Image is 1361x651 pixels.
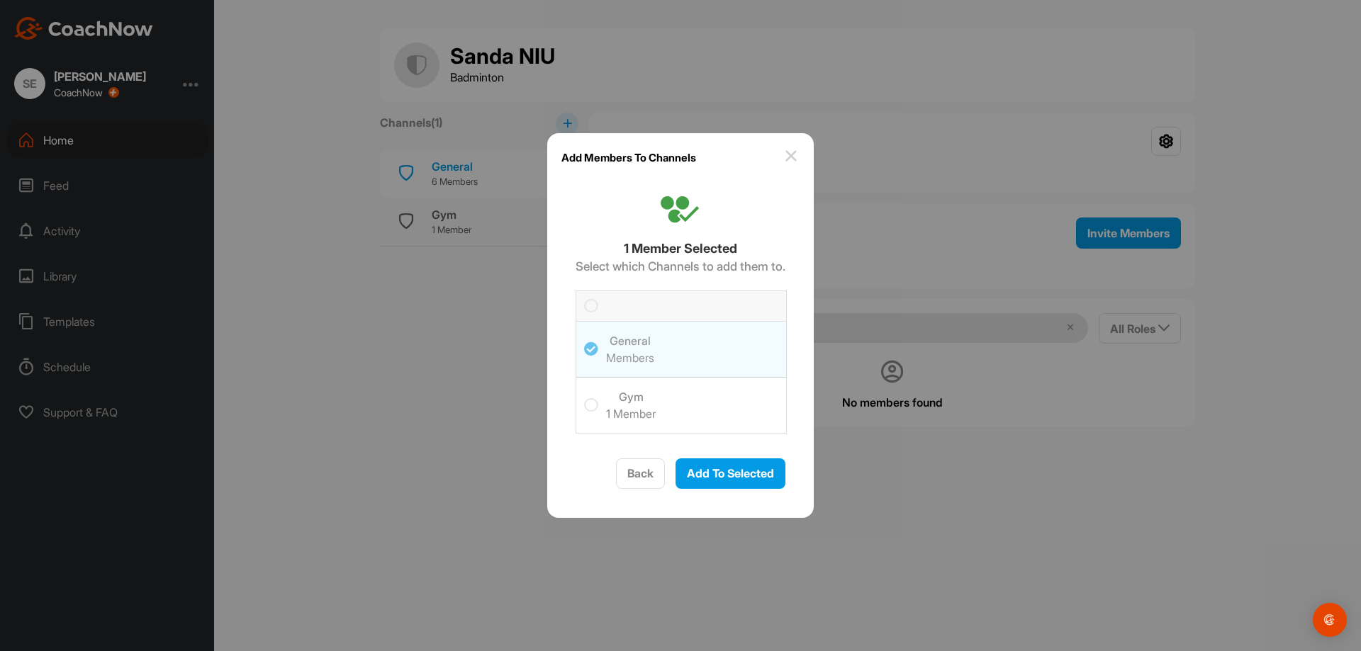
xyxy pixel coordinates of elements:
h1: Add Members To Channels [561,147,696,168]
h6: Select which Channels to add them to. [576,258,785,276]
img: Add Members [661,196,701,225]
div: Open Intercom Messenger [1313,603,1347,637]
span: Add To Selected [687,466,774,480]
img: close [783,147,800,164]
button: Add To Selected [676,458,785,489]
h6: 1 Member [606,405,656,422]
h3: 1 Member Selected [576,239,785,258]
span: Back [627,466,654,480]
button: Back [616,458,665,489]
h3: Gym [606,388,656,405]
